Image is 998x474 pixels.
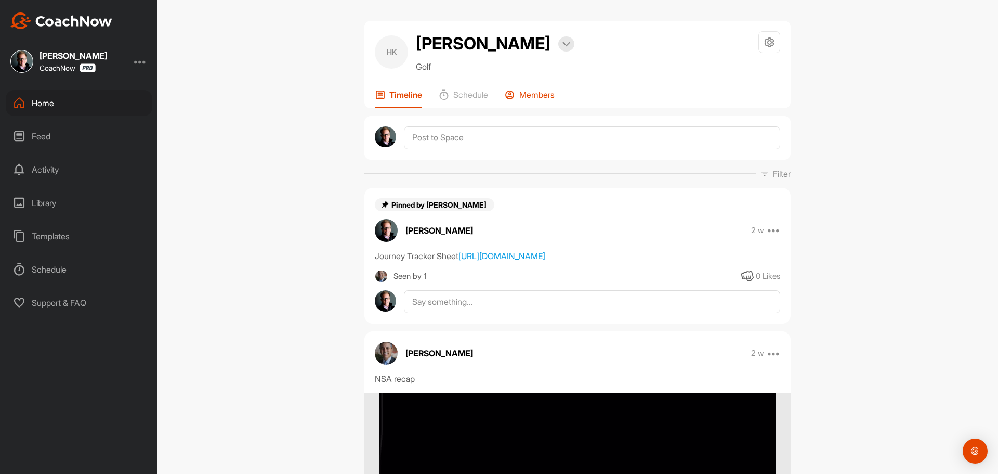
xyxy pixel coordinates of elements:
h2: [PERSON_NAME] [416,31,550,56]
p: Schedule [453,89,488,100]
img: avatar [375,219,398,242]
div: Templates [6,223,152,249]
img: pin [381,200,389,209]
div: Journey Tracker Sheet [375,250,780,262]
p: Timeline [389,89,422,100]
div: HK [375,35,408,69]
img: avatar [375,342,398,365]
div: Seen by 1 [393,270,427,283]
img: square_a5fa1b515a05e97912f595ae6d39c3d2.jpg [375,270,388,283]
img: CoachNow Pro [80,63,96,72]
p: [PERSON_NAME] [405,347,473,360]
p: Filter [773,168,791,180]
p: 2 w [751,348,764,358]
div: Schedule [6,257,152,283]
div: Open Intercom Messenger [963,439,988,464]
div: 0 Likes [756,271,780,283]
img: square_20b62fea31acd0f213c23be39da22987.jpg [10,50,33,73]
p: Members [519,89,555,100]
div: CoachNow [40,63,96,72]
div: Library [6,190,152,216]
a: [URL][DOMAIN_NAME] [458,251,545,261]
p: 2 w [751,225,764,236]
div: [PERSON_NAME] [40,52,107,60]
img: avatar [375,126,396,148]
img: CoachNow [10,12,112,29]
p: Golf [416,60,574,73]
div: Feed [6,123,152,149]
div: Home [6,90,152,116]
p: [PERSON_NAME] [405,224,473,237]
div: Support & FAQ [6,290,152,316]
span: Pinned by [PERSON_NAME] [391,200,488,209]
div: Activity [6,157,152,183]
img: avatar [375,290,396,312]
div: NSA recap [375,373,780,385]
img: arrow-down [562,42,570,47]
